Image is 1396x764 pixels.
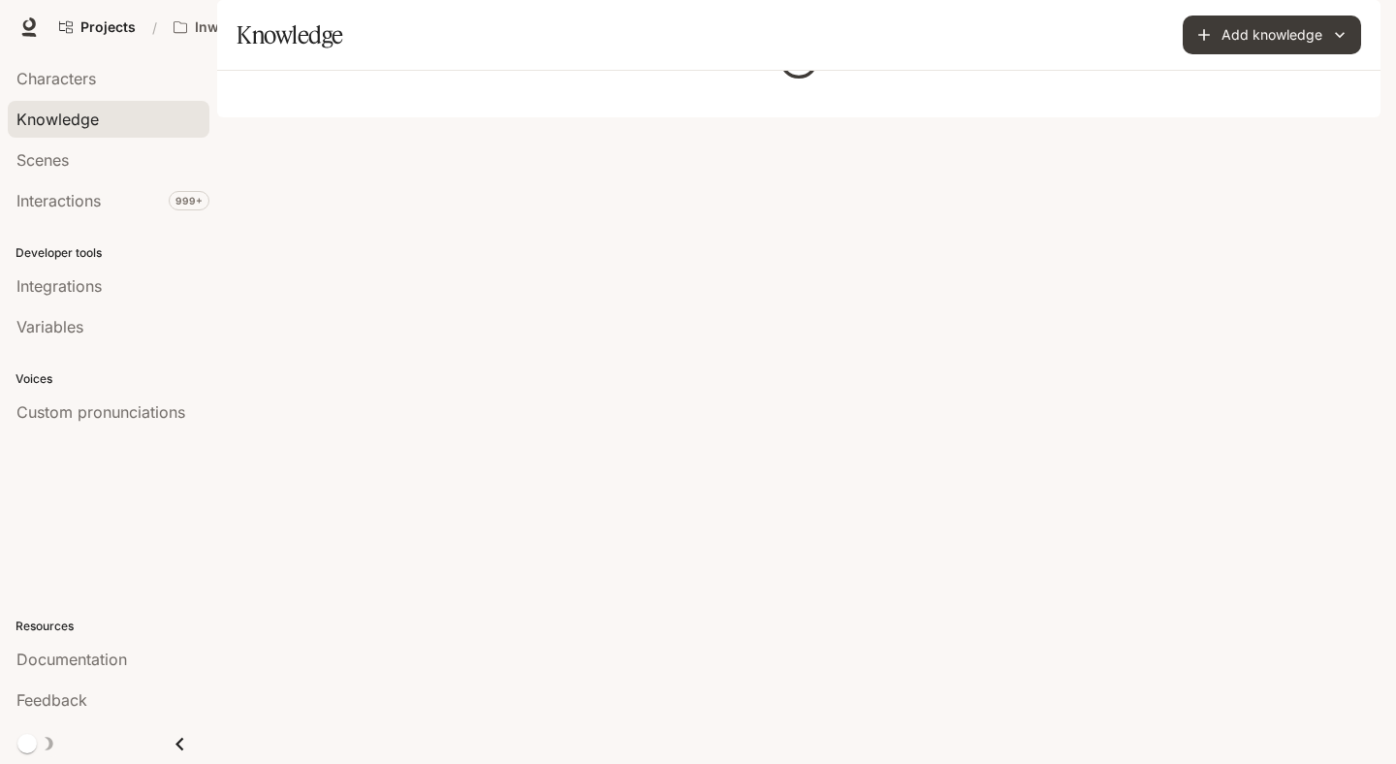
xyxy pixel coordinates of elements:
[237,16,343,54] h1: Knowledge
[195,19,303,36] p: Inworld_AI_Demos
[80,19,136,36] span: Projects
[50,8,144,47] a: Go to projects
[144,17,165,38] div: /
[165,8,333,47] button: Open workspace menu
[1183,16,1361,54] button: Add knowledge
